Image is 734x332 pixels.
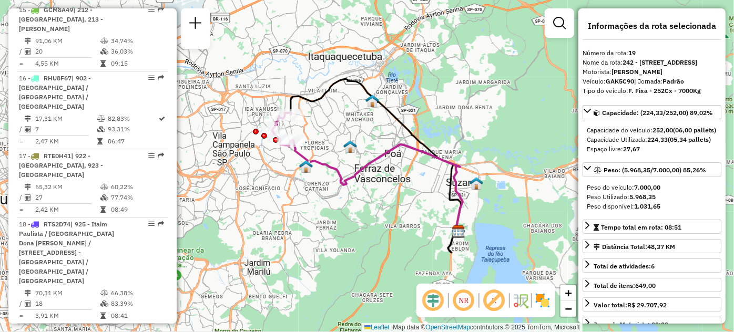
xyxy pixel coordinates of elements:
span: 18 - [19,220,114,285]
td: 2,42 KM [35,204,100,215]
span: | 902 - [GEOGRAPHIC_DATA] / [GEOGRAPHIC_DATA] / [GEOGRAPHIC_DATA] [19,74,91,110]
strong: 649,00 [635,282,656,289]
td: 93,31% [107,124,158,134]
a: Distância Total:48,37 KM [583,239,721,253]
em: Rota exportada [158,75,164,81]
i: Tempo total em rota [97,138,103,144]
em: Opções [148,6,155,13]
div: Número da rota: [583,48,721,58]
span: Exibir rótulo [482,288,507,313]
td: / [19,192,24,203]
strong: 27,67 [623,145,640,153]
div: Tipo do veículo: [583,86,721,96]
td: 34,74% [110,36,164,46]
i: Total de Atividades [25,194,31,201]
strong: GAK5C90 [606,77,634,85]
span: | Jornada: [634,77,684,85]
strong: 19 [628,49,636,57]
td: / [19,124,24,134]
div: Capacidade: (224,33/252,00) 89,02% [583,121,721,158]
span: Capacidade: (224,33/252,00) 89,02% [602,109,713,117]
span: − [565,302,572,315]
span: | 922 - [GEOGRAPHIC_DATA], 923 - [GEOGRAPHIC_DATA] [19,152,103,179]
div: Jornada Motorista: 09:20 [594,320,668,329]
i: Total de Atividades [25,300,31,307]
div: Peso: (5.968,35/7.000,00) 85,26% [583,179,721,215]
i: % de utilização do peso [97,116,105,122]
a: Valor total:R$ 29.707,92 [583,297,721,312]
img: DS Teste [299,160,313,173]
span: | [391,324,393,331]
td: / [19,46,24,57]
td: 83,39% [110,298,164,309]
div: Espaço livre: [587,144,717,154]
em: Rota exportada [158,221,164,227]
a: Capacidade: (224,33/252,00) 89,02% [583,105,721,119]
span: RTE0H41 [44,152,71,160]
i: % de utilização da cubagem [100,300,108,307]
img: 630 UDC Light WCL Jardim Santa Helena [470,177,483,190]
span: 48,37 KM [647,243,675,251]
i: Tempo total em rota [100,206,106,213]
strong: 224,33 [647,136,668,143]
a: Total de atividades:6 [583,258,721,273]
i: % de utilização do peso [100,290,108,296]
strong: (06,00 pallets) [673,126,716,134]
td: 66,38% [110,288,164,298]
em: Opções [148,152,155,159]
i: Distância Total [25,290,31,296]
a: Peso: (5.968,35/7.000,00) 85,26% [583,162,721,177]
i: Distância Total [25,184,31,190]
td: 18 [35,298,100,309]
td: 65,32 KM [35,182,100,192]
strong: Padrão [662,77,684,85]
strong: 252,00 [653,126,673,134]
span: 16 - [19,74,91,110]
td: 06:47 [107,136,158,147]
img: Fluxo de ruas [512,292,529,309]
td: 4,55 KM [35,58,100,69]
td: 2,47 KM [35,136,97,147]
div: Distância Total: [594,242,675,252]
em: Rota exportada [158,6,164,13]
span: Peso: (5.968,35/7.000,00) 85,26% [604,166,706,174]
span: RTS2D74 [44,220,70,228]
i: Distância Total [25,38,31,44]
a: Nova sessão e pesquisa [185,13,206,36]
div: Peso disponível: [587,202,717,211]
img: 631 UDC Light WCL Cidade Kemel [365,94,379,108]
div: Total de itens: [594,281,656,290]
span: | 212 - [GEOGRAPHIC_DATA], 213 - [PERSON_NAME] [19,6,103,33]
span: Ocultar NR [451,288,476,313]
div: Capacidade do veículo: [587,126,717,135]
td: 3,91 KM [35,310,100,321]
a: Zoom in [560,285,576,301]
strong: 7.000,00 [634,183,660,191]
em: Opções [148,75,155,81]
i: Tempo total em rota [100,313,106,319]
td: = [19,58,24,69]
i: Tempo total em rota [100,60,106,67]
em: Rota exportada [158,152,164,159]
i: % de utilização do peso [100,38,108,44]
div: Nome da rota: [583,58,721,67]
i: % de utilização da cubagem [100,48,108,55]
td: 08:41 [110,310,164,321]
td: 60,22% [110,182,164,192]
h4: Informações da rota selecionada [583,21,721,31]
span: Peso do veículo: [587,183,660,191]
td: 70,31 KM [35,288,100,298]
td: 82,83% [107,113,158,124]
img: CDD Suzano [452,225,465,238]
strong: 242 - [STREET_ADDRESS] [623,58,697,66]
i: Distância Total [25,116,31,122]
div: Motorista: [583,67,721,77]
i: % de utilização do peso [100,184,108,190]
div: Capacidade Utilizada: [587,135,717,144]
a: Leaflet [364,324,390,331]
td: = [19,136,24,147]
a: Exibir filtros [549,13,570,34]
td: / [19,298,24,309]
span: + [565,286,572,299]
a: Jornada Motorista: 09:20 [583,317,721,331]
